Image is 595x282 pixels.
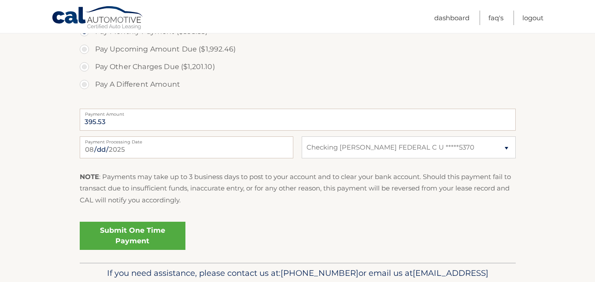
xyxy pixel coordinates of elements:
[488,11,503,25] a: FAQ's
[434,11,469,25] a: Dashboard
[80,171,516,206] p: : Payments may take up to 3 business days to post to your account and to clear your bank account....
[80,58,516,76] label: Pay Other Charges Due ($1,201.10)
[80,136,293,143] label: Payment Processing Date
[80,76,516,93] label: Pay A Different Amount
[80,222,185,250] a: Submit One Time Payment
[522,11,543,25] a: Logout
[80,109,516,131] input: Payment Amount
[80,136,293,158] input: Payment Date
[80,40,516,58] label: Pay Upcoming Amount Due ($1,992.46)
[80,109,516,116] label: Payment Amount
[80,172,99,181] strong: NOTE
[281,268,358,278] span: [PHONE_NUMBER]
[52,6,144,31] a: Cal Automotive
